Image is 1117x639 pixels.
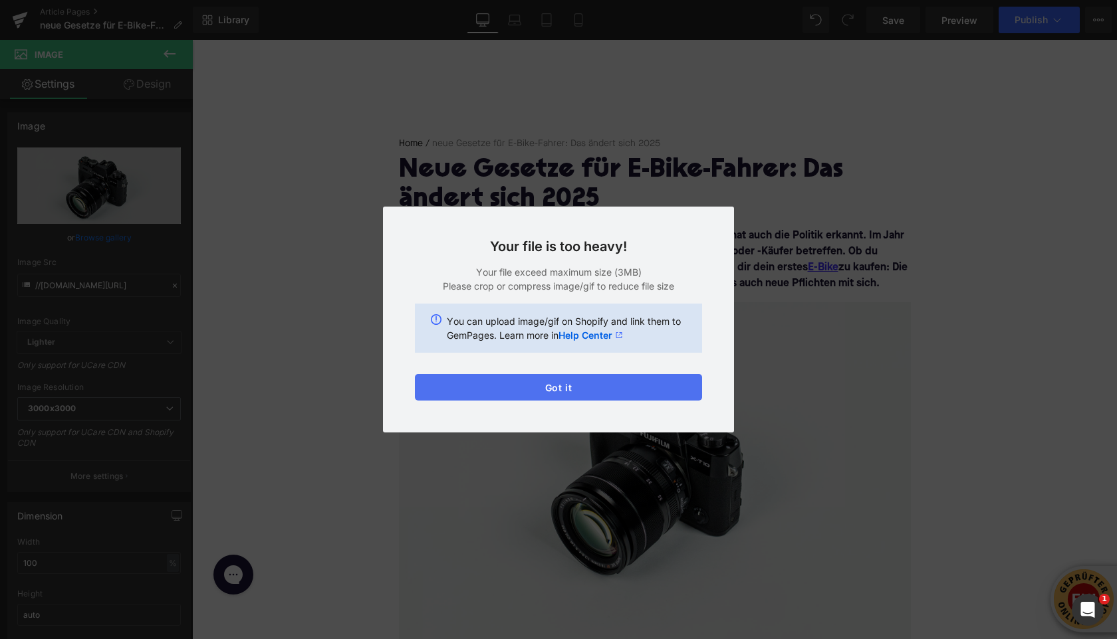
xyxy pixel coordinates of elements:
[15,510,68,559] iframe: Gorgias live chat messenger
[207,97,231,111] a: Home
[1099,594,1110,604] span: 1
[415,238,702,254] h3: Your file is too heavy!
[207,97,719,117] nav: breadcrumbs
[415,279,702,293] p: Please crop or compress image/gif to reduce file size
[415,374,702,401] button: Got it
[1072,594,1104,626] iframe: Intercom live chat
[415,265,702,279] p: Your file exceed maximum size (3MB)
[558,328,623,342] a: Help Center
[447,314,686,342] p: You can upload image/gif on Shopify and link them to GemPages. Learn more in
[207,191,715,249] font: Die Elektromobilität erobert unsere Straßen und Radwege – und das hat auch die Politik erkannt. I...
[231,97,240,111] span: /
[207,117,719,175] h1: Neue Gesetze für E-Bike-Fahrer: Das ändert sich 2025
[616,220,646,236] a: E-Bike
